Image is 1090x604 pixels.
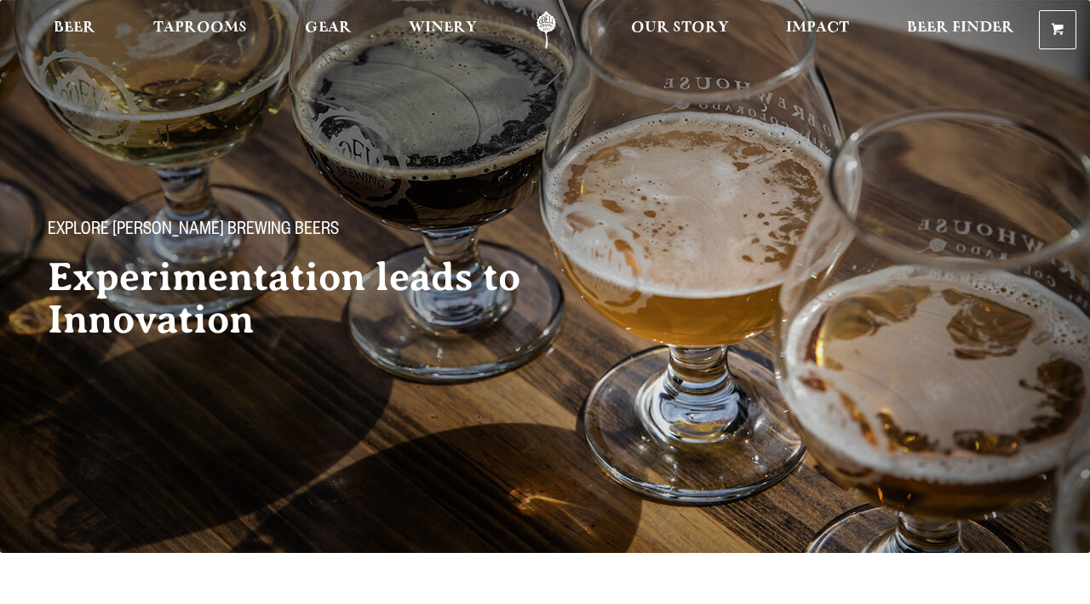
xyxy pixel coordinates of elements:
span: Beer Finder [907,21,1014,35]
span: Impact [786,21,849,35]
span: Gear [305,21,352,35]
a: Beer Finder [896,11,1025,49]
span: Our Story [631,21,729,35]
a: Impact [775,11,860,49]
a: Winery [398,11,488,49]
a: Taprooms [142,11,258,49]
span: Taprooms [153,21,247,35]
span: Winery [409,21,477,35]
a: Beer [43,11,106,49]
a: Gear [294,11,363,49]
span: Beer [54,21,95,35]
a: Our Story [620,11,740,49]
h2: Experimentation leads to Innovation [48,256,579,341]
span: Explore [PERSON_NAME] Brewing Beers [48,220,339,242]
a: Odell Home [514,11,578,49]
